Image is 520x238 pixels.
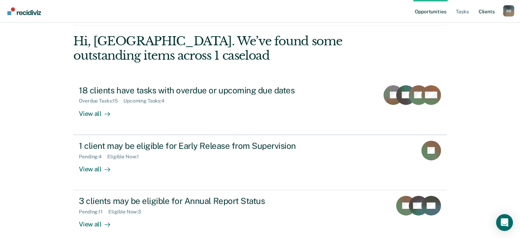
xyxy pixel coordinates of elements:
div: 18 clients have tasks with overdue or upcoming due dates [79,85,325,95]
div: B B [503,5,514,16]
div: 1 client may be eligible for Early Release from Supervision [79,141,325,151]
div: Open Intercom Messenger [496,214,513,231]
button: Profile dropdown button [503,5,514,16]
div: Pending : 11 [79,209,108,215]
div: Upcoming Tasks : 4 [123,98,170,104]
img: Recidiviz [7,7,41,15]
div: View all [79,104,118,118]
div: Hi, [GEOGRAPHIC_DATA]. We’ve found some outstanding items across 1 caseload [73,34,372,63]
a: 18 clients have tasks with overdue or upcoming due datesOverdue Tasks:15Upcoming Tasks:4View all [73,80,446,135]
div: View all [79,215,118,229]
a: 1 client may be eligible for Early Release from SupervisionPending:4Eligible Now:1View all [73,135,446,190]
div: View all [79,159,118,173]
div: Pending : 4 [79,154,107,160]
div: Overdue Tasks : 15 [79,98,123,104]
div: Eligible Now : 1 [107,154,144,160]
div: Eligible Now : 3 [108,209,147,215]
div: 3 clients may be eligible for Annual Report Status [79,196,325,206]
